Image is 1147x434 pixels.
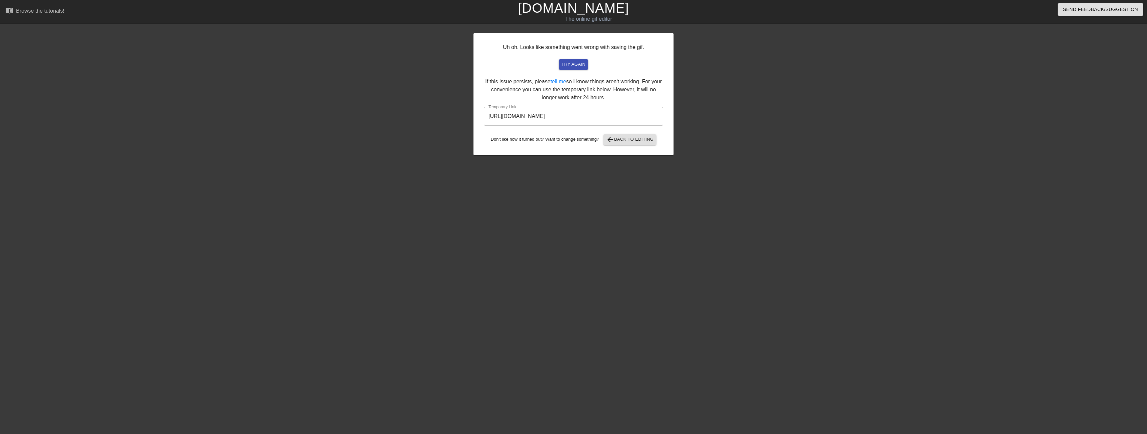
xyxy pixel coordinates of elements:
button: Back to Editing [604,134,657,145]
span: Send Feedback/Suggestion [1063,5,1138,14]
div: Uh oh. Looks like something went wrong with saving the gif. If this issue persists, please so I k... [473,33,674,155]
span: menu_book [5,6,13,14]
div: Don't like how it turned out? Want to change something? [484,134,663,145]
span: Back to Editing [606,136,654,144]
input: bare [484,107,663,126]
a: tell me [550,79,566,84]
a: Browse the tutorials! [5,6,64,17]
div: Browse the tutorials! [16,8,64,14]
span: try again [561,61,586,68]
button: Send Feedback/Suggestion [1058,3,1143,16]
div: The online gif editor [386,15,792,23]
button: try again [559,59,588,70]
a: [DOMAIN_NAME] [518,1,629,15]
span: arrow_back [606,136,614,144]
